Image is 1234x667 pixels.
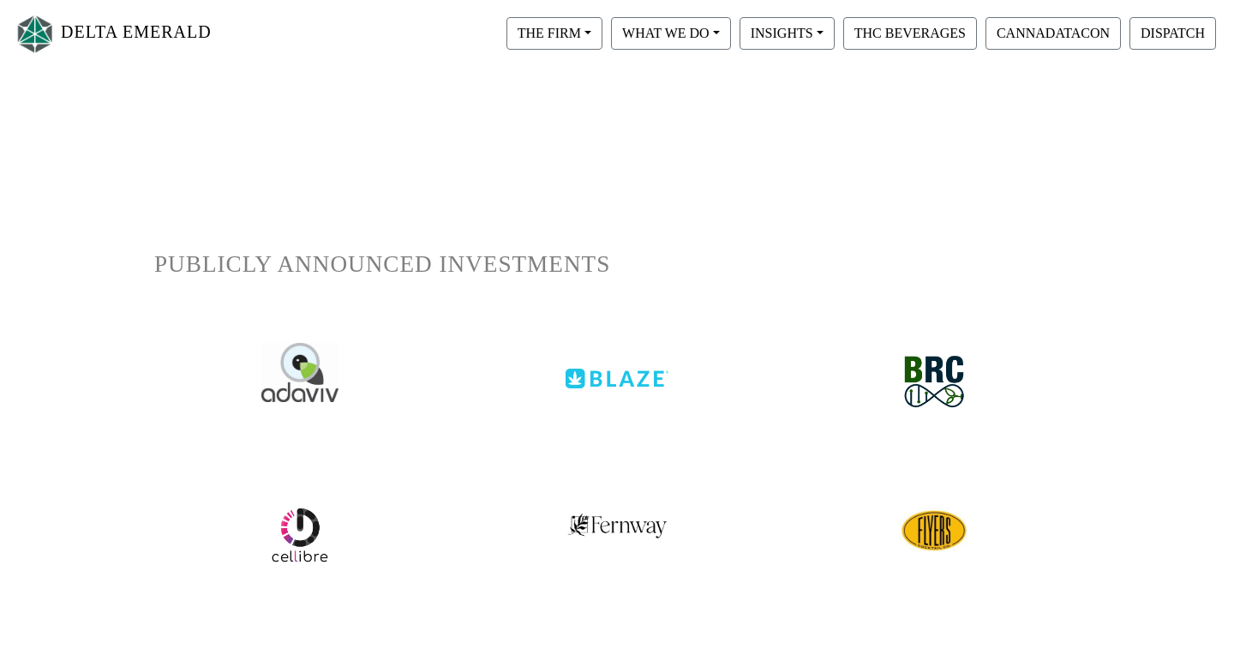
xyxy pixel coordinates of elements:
[891,343,977,421] img: brc
[14,7,212,61] a: DELTA EMERALD
[1129,17,1216,50] button: DISPATCH
[566,343,668,388] img: blaze
[843,17,977,50] button: THC BEVERAGES
[567,496,667,539] img: fernway
[506,17,602,50] button: THE FIRM
[900,496,968,565] img: cellibre
[1125,25,1220,39] a: DISPATCH
[611,17,731,50] button: WHAT WE DO
[981,25,1125,39] a: CANNADATACON
[154,250,1080,279] h1: PUBLICLY ANNOUNCED INVESTMENTS
[985,17,1121,50] button: CANNADATACON
[839,25,981,39] a: THC BEVERAGES
[270,505,330,565] img: cellibre
[740,17,835,50] button: INSIGHTS
[261,343,338,402] img: adaviv
[14,11,57,57] img: Logo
